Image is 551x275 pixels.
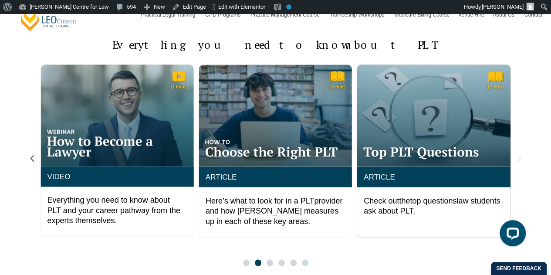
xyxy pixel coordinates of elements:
[199,64,352,238] div: 3 / 6
[218,3,265,10] span: Edit with Elementor
[47,172,70,180] a: VIDEO
[364,196,399,205] span: Check out
[314,196,342,205] span: provider
[364,196,500,215] span: .
[137,2,201,27] a: Practical Legal Training
[410,196,421,205] span: top
[399,196,410,205] span: the
[325,2,390,27] a: Traineeship Workshops
[47,195,187,225] p: Everything you need to know about PLT and your career pathway from the experts themselves.
[246,2,325,27] a: Practice Management Course
[27,153,37,163] div: Previous slide
[290,259,297,266] span: Go to slide 5
[267,259,273,266] span: Go to slide 3
[514,153,524,163] div: Next slide
[345,37,439,52] span: about PLT
[390,2,454,27] a: Medicare Billing Course
[206,173,237,181] a: ARTICLE
[493,217,529,253] iframe: LiveChat chat widget
[453,196,456,205] span: s
[364,196,500,215] span: law students ask about PLT
[423,196,453,205] span: question
[206,206,338,225] span: and how [PERSON_NAME] measures up in each of these key areas.
[482,3,524,10] span: [PERSON_NAME]
[357,64,510,238] div: 4 / 6
[488,2,520,27] a: About Us
[41,64,511,266] div: Carousel
[201,2,246,27] a: CPD Programs
[206,196,314,205] span: Here’s what to look for in a PLT
[454,2,488,27] a: Venue Hire
[40,64,194,238] div: 2 / 6
[302,259,308,266] span: Go to slide 6
[255,259,261,266] span: Go to slide 2
[364,173,395,181] a: ARTICLE
[286,4,291,10] div: No index
[243,259,250,266] span: Go to slide 1
[20,7,78,32] a: [PERSON_NAME] Centre for Law
[520,2,547,27] a: Contact
[112,37,345,52] span: Everything you need to know
[278,259,285,266] span: Go to slide 4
